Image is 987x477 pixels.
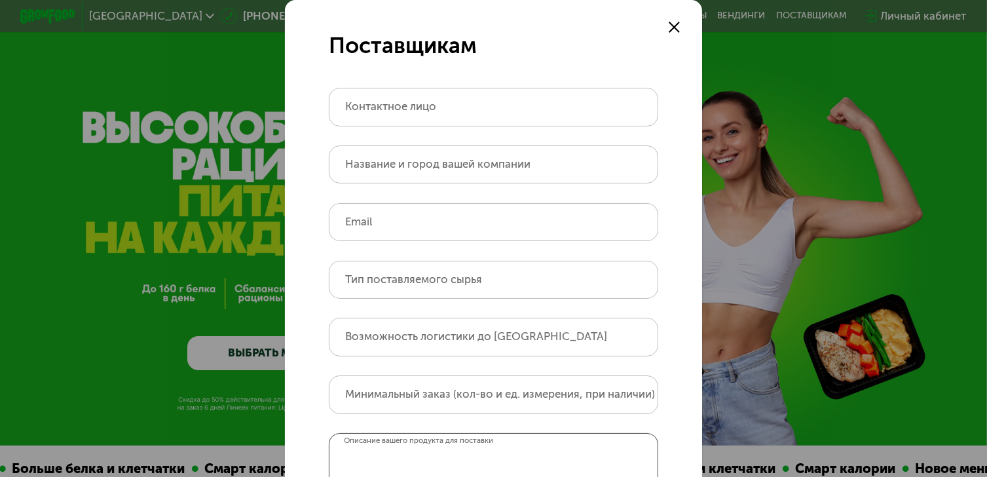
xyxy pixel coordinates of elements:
[345,218,372,226] label: Email
[345,103,436,111] label: Контактное лицо
[345,391,655,398] label: Минимальный заказ (кол-во и ед. измерения, при наличии)
[345,161,531,168] label: Название и город вашей компании
[329,33,658,60] div: Поставщикам
[345,333,607,341] label: Возможность логистики до [GEOGRAPHIC_DATA]
[344,434,493,448] label: Описание вашего продукта для поставки
[345,276,482,284] label: Тип поставляемого сырья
